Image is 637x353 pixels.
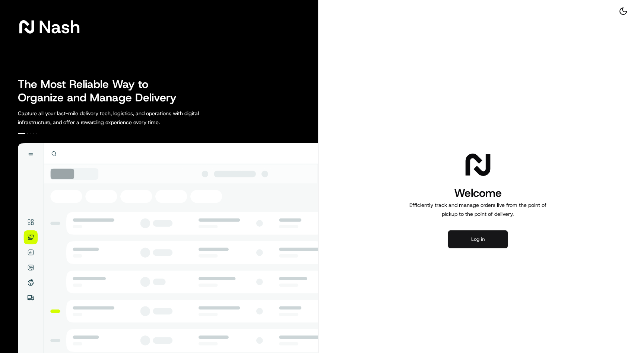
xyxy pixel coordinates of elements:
[406,186,549,201] h1: Welcome
[18,109,232,127] p: Capture all your last-mile delivery tech, logistics, and operations with digital infrastructure, ...
[18,78,185,104] h2: The Most Reliable Way to Organize and Manage Delivery
[448,230,508,248] button: Log in
[406,201,549,218] p: Efficiently track and manage orders live from the point of pickup to the point of delivery.
[39,19,80,34] span: Nash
